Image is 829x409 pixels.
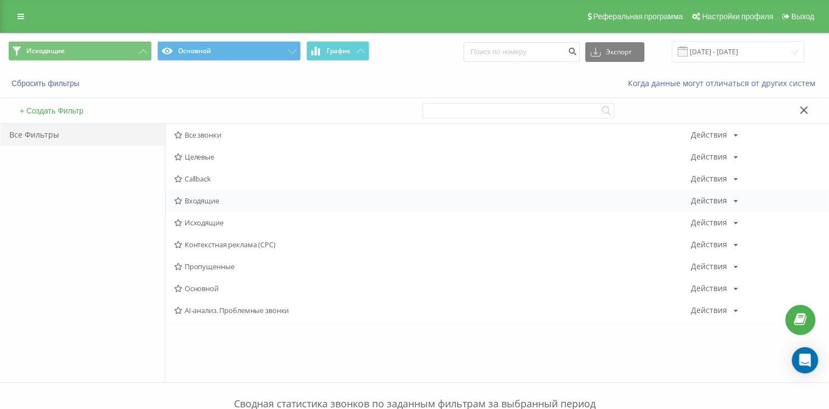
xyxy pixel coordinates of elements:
button: Исходящие [8,41,152,61]
div: Действия [690,306,727,314]
div: Действия [690,219,727,226]
span: Настройки профиля [702,12,773,21]
div: Действия [690,263,727,270]
span: Пропущенные [174,263,690,270]
button: Основной [157,41,301,61]
span: Основной [174,285,690,292]
span: Исходящие [26,47,65,55]
div: Все Фильтры [1,124,165,146]
div: Действия [690,153,727,161]
div: Open Intercom Messenger [792,347,818,373]
span: График [327,47,351,55]
button: + Создать Фильтр [16,106,87,116]
span: Целевые [174,153,690,161]
button: Сбросить фильтры [8,78,85,88]
div: Действия [690,131,727,139]
button: График [306,41,369,61]
input: Поиск по номеру [464,42,580,62]
div: Действия [690,175,727,183]
div: Действия [690,197,727,204]
span: Все звонки [174,131,690,139]
button: Экспорт [585,42,644,62]
span: Выход [791,12,814,21]
div: Действия [690,241,727,248]
span: Контекстная реклама (CPC) [174,241,690,248]
a: Когда данные могут отличаться от других систем [628,78,821,88]
button: Закрыть [796,105,812,117]
span: Callback [174,175,690,183]
span: Исходящие [174,219,690,226]
span: Реферальная программа [593,12,683,21]
span: AI-анализ. Проблемные звонки [174,306,690,314]
div: Действия [690,285,727,292]
span: Входящие [174,197,690,204]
